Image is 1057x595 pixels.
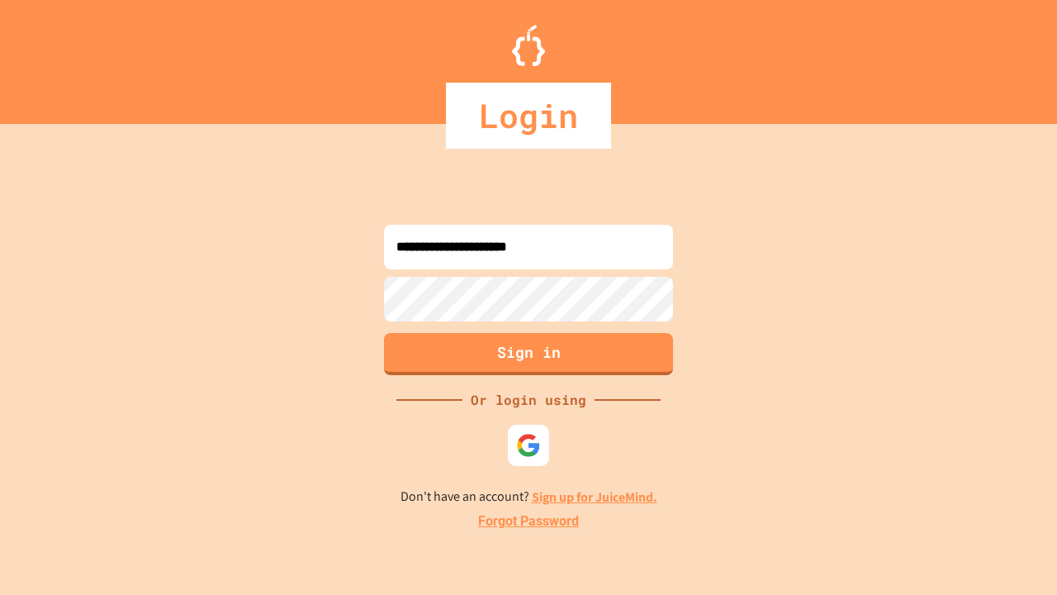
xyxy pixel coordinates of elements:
p: Don't have an account? [401,487,657,507]
a: Forgot Password [478,512,579,531]
div: Or login using [462,390,595,410]
div: Login [446,83,611,149]
a: Sign up for JuiceMind. [532,488,657,506]
img: google-icon.svg [516,433,541,458]
img: Logo.svg [512,25,545,66]
button: Sign in [384,333,673,375]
